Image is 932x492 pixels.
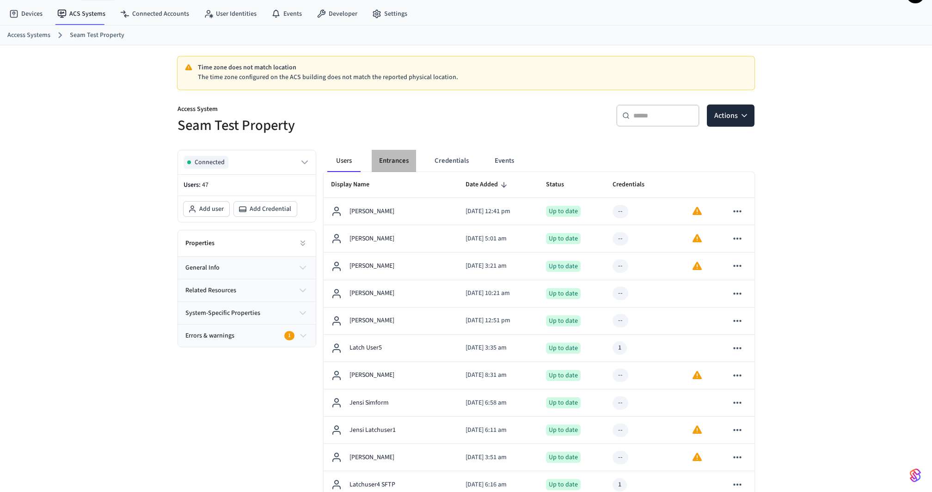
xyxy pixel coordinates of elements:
[199,204,224,214] span: Add user
[70,31,124,40] a: Seam Test Property
[184,156,310,169] button: Connected
[185,331,234,341] span: Errors & warnings
[327,150,361,172] button: Users
[234,202,297,216] button: Add Credential
[184,202,229,216] button: Add user
[466,370,531,380] p: [DATE] 8:31 am
[196,6,264,22] a: User Identities
[618,207,623,216] div: --
[2,6,50,22] a: Devices
[546,370,581,381] div: Up to date
[466,316,531,326] p: [DATE] 12:51 pm
[910,468,921,483] img: SeamLogoGradient.69752ec5.svg
[185,308,260,318] span: system-specific properties
[349,207,394,216] p: [PERSON_NAME]
[618,261,623,271] div: --
[546,315,581,326] div: Up to date
[178,116,460,135] h5: Seam Test Property
[618,425,623,435] div: --
[202,180,208,190] span: 47
[309,6,365,22] a: Developer
[349,343,382,353] p: Latch User5
[349,480,395,490] p: Latchuser4 SFTP
[349,316,394,326] p: [PERSON_NAME]
[707,105,754,127] button: Actions
[618,289,623,298] div: --
[349,453,394,462] p: [PERSON_NAME]
[466,261,531,271] p: [DATE] 3:21 am
[349,370,394,380] p: [PERSON_NAME]
[466,289,531,298] p: [DATE] 10:21 am
[546,343,581,354] div: Up to date
[546,452,581,463] div: Up to date
[546,178,576,192] span: Status
[618,370,623,380] div: --
[487,150,521,172] button: Events
[250,204,291,214] span: Add Credential
[113,6,196,22] a: Connected Accounts
[546,261,581,272] div: Up to date
[349,398,389,408] p: Jensi Simform
[349,289,394,298] p: [PERSON_NAME]
[618,316,623,326] div: --
[546,397,581,408] div: Up to date
[466,234,531,244] p: [DATE] 5:01 am
[349,261,394,271] p: [PERSON_NAME]
[466,425,531,435] p: [DATE] 6:11 am
[613,178,656,192] span: Credentials
[466,207,531,216] p: [DATE] 12:41 pm
[185,286,236,295] span: related resources
[284,331,294,340] div: 1
[618,480,621,490] div: 1
[466,178,510,192] span: Date Added
[331,178,381,192] span: Display Name
[349,234,394,244] p: [PERSON_NAME]
[198,63,747,73] p: Time zone does not match location
[7,31,50,40] a: Access Systems
[264,6,309,22] a: Events
[185,263,220,273] span: general info
[372,150,416,172] button: Entrances
[427,150,476,172] button: Credentials
[198,73,747,82] p: The time zone configured on the ACS building does not match the reported physical location.
[184,180,310,190] p: Users:
[546,206,581,217] div: Up to date
[466,453,531,462] p: [DATE] 3:51 am
[178,279,316,301] button: related resources
[195,158,225,167] span: Connected
[546,424,581,436] div: Up to date
[178,325,316,347] button: Errors & warnings1
[178,302,316,324] button: system-specific properties
[185,239,215,248] h2: Properties
[50,6,113,22] a: ACS Systems
[466,398,531,408] p: [DATE] 6:58 am
[618,343,621,353] div: 1
[546,233,581,244] div: Up to date
[546,288,581,299] div: Up to date
[178,257,316,279] button: general info
[466,480,531,490] p: [DATE] 6:16 am
[466,343,531,353] p: [DATE] 3:35 am
[178,105,460,116] p: Access System
[618,234,623,244] div: --
[546,479,581,490] div: Up to date
[618,453,623,462] div: --
[618,398,623,408] div: --
[365,6,415,22] a: Settings
[349,425,396,435] p: Jensi Latchuser1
